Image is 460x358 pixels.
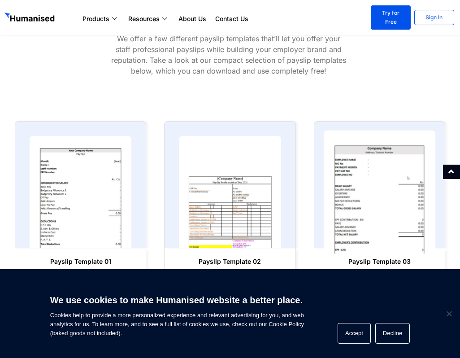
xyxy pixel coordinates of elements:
span: Cookies help to provide a more personalized experience and relevant advertising for you, and web ... [50,289,304,338]
img: payslip template [179,136,281,248]
a: Sign In [414,10,454,25]
img: GetHumanised Logo [4,13,56,23]
button: Decline [375,323,410,344]
a: Products [78,13,124,24]
span: Decline [444,309,453,318]
h6: Payslip Template 03 [323,257,436,266]
p: We offer a few different payslip templates that’ll let you offer your staff professional payslips... [110,33,347,76]
h6: We use cookies to make Humanised website a better place. [50,294,304,306]
img: payslip template [323,130,435,253]
a: About Us [174,13,211,24]
img: payslip template [30,136,131,248]
a: Resources [124,13,174,24]
a: Try for Free [371,5,411,30]
h6: Payslip Template 01 [24,257,137,266]
a: Contact Us [211,13,253,24]
button: Accept [338,323,371,344]
h6: Payslip Template 02 [174,257,286,266]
